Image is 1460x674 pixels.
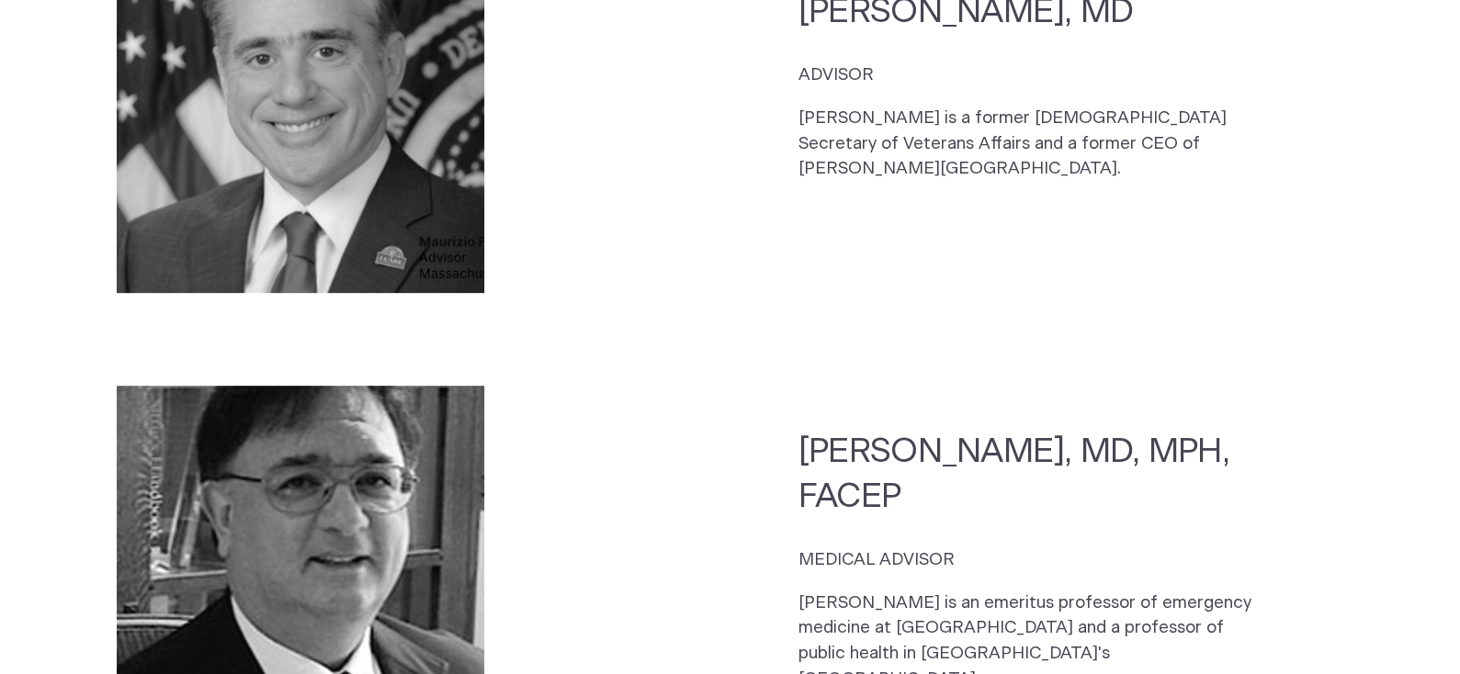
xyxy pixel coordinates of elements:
p: [PERSON_NAME] is a former [DEMOGRAPHIC_DATA] Secretary of Veterans Affairs and a former CEO of [P... [798,106,1275,183]
h2: [PERSON_NAME], MD, MPH, FACEP [798,429,1275,520]
p: ADVISOR [798,62,1275,88]
p: MEDICAL ADVISOR [798,547,1275,573]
